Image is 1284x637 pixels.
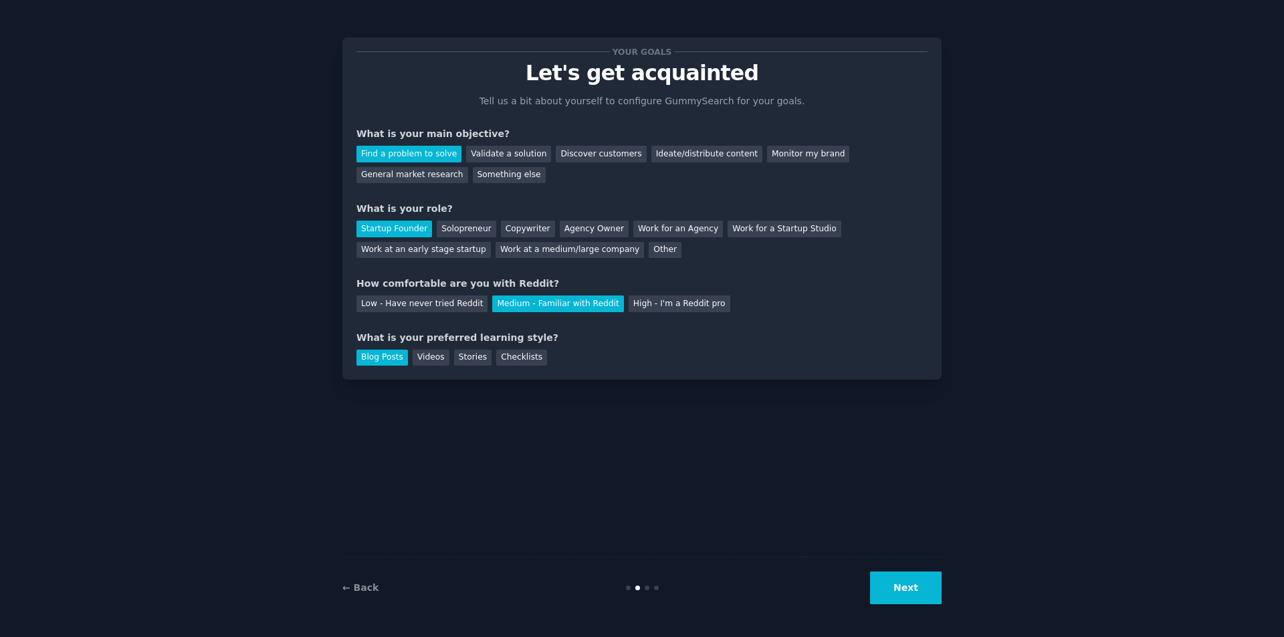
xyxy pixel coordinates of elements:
[496,242,644,259] div: Work at a medium/large company
[437,221,496,237] div: Solopreneur
[356,350,408,366] div: Blog Posts
[610,45,674,59] span: Your goals
[466,146,551,162] div: Validate a solution
[356,127,928,141] div: What is your main objective?
[649,242,681,259] div: Other
[356,146,461,162] div: Find a problem to solve
[728,221,841,237] div: Work for a Startup Studio
[492,295,623,312] div: Medium - Familiar with Reddit
[356,295,488,312] div: Low - Have never tried Reddit
[413,350,449,366] div: Videos
[473,94,811,108] p: Tell us a bit about yourself to configure GummySearch for your goals.
[651,146,762,162] div: Ideate/distribute content
[767,146,849,162] div: Monitor my brand
[870,571,942,604] button: Next
[629,295,730,312] div: High - I'm a Reddit pro
[501,221,555,237] div: Copywriter
[496,350,547,366] div: Checklists
[356,167,468,184] div: General market research
[633,221,723,237] div: Work for an Agency
[454,350,492,366] div: Stories
[356,61,928,85] p: Let's get acquainted
[356,277,928,291] div: How comfortable are you with Reddit?
[356,242,491,259] div: Work at an early stage startup
[560,221,629,237] div: Agency Owner
[356,221,432,237] div: Startup Founder
[342,582,379,593] a: ← Back
[556,146,646,162] div: Discover customers
[473,167,546,184] div: Something else
[356,331,928,345] div: What is your preferred learning style?
[356,202,928,216] div: What is your role?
